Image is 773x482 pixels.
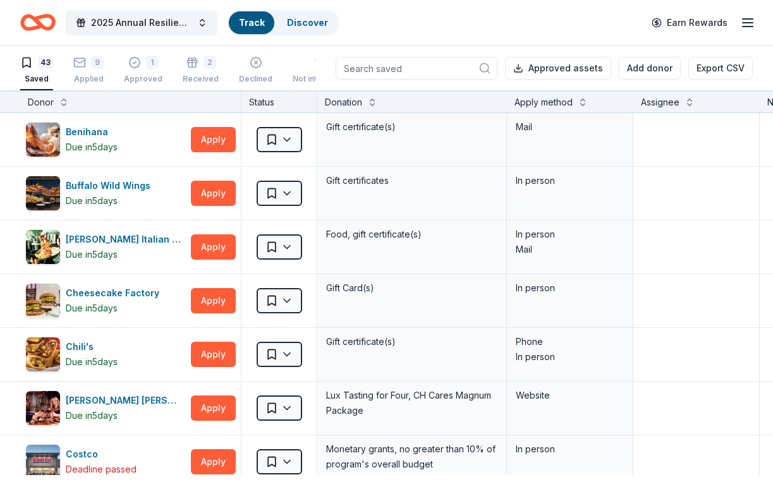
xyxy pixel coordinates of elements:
[516,242,624,257] div: Mail
[66,339,118,354] div: Chili's
[66,140,118,155] div: Due in 5 days
[26,445,60,479] img: Image for Costco
[191,181,236,206] button: Apply
[516,349,624,365] div: In person
[20,74,53,84] div: Saved
[641,95,679,110] div: Assignee
[66,408,118,423] div: Due in 5 days
[66,247,118,262] div: Due in 5 days
[124,51,162,90] button: 1Approved
[25,444,186,479] button: Image for CostcoCostcoDeadline passed
[66,232,186,247] div: [PERSON_NAME] Italian Grill
[241,90,317,112] div: Status
[26,176,60,210] img: Image for Buffalo Wild Wings
[73,51,104,90] button: 9Applied
[20,51,53,90] button: 43Saved
[514,95,573,110] div: Apply method
[26,123,60,157] img: Image for Benihana
[619,57,681,80] button: Add donor
[20,8,56,37] a: Home
[183,74,219,84] div: Received
[325,279,499,297] div: Gift Card(s)
[191,127,236,152] button: Apply
[66,354,118,370] div: Due in 5 days
[516,119,624,135] div: Mail
[287,17,328,28] a: Discover
[293,74,347,84] div: Not interested
[66,393,186,408] div: [PERSON_NAME] [PERSON_NAME] Winery and Restaurants
[26,391,60,425] img: Image for Cooper's Hawk Winery and Restaurants
[204,56,216,69] div: 2
[183,51,219,90] button: 2Received
[66,10,217,35] button: 2025 Annual Resilience Celebration
[644,11,735,34] a: Earn Rewards
[25,176,186,211] button: Image for Buffalo Wild WingsBuffalo Wild WingsDue in5days
[516,388,624,403] div: Website
[66,193,118,208] div: Due in 5 days
[516,173,624,188] div: In person
[191,395,236,421] button: Apply
[26,337,60,371] img: Image for Chili's
[325,172,499,190] div: Gift certificates
[66,178,155,193] div: Buffalo Wild Wings
[239,51,272,90] button: Declined
[293,51,347,90] button: Not interested
[516,227,624,242] div: In person
[325,95,362,110] div: Donation
[66,447,137,462] div: Costco
[191,342,236,367] button: Apply
[38,56,53,69] div: 43
[516,442,624,457] div: In person
[91,56,104,69] div: 9
[516,280,624,296] div: In person
[191,234,236,260] button: Apply
[66,124,118,140] div: Benihana
[228,10,339,35] button: TrackDiscover
[25,229,186,265] button: Image for Carrabba's Italian Grill[PERSON_NAME] Italian GrillDue in5days
[325,118,499,136] div: Gift certificate(s)
[516,334,624,349] div: Phone
[26,230,60,264] img: Image for Carrabba's Italian Grill
[239,74,272,84] div: Declined
[25,390,186,426] button: Image for Cooper's Hawk Winery and Restaurants[PERSON_NAME] [PERSON_NAME] Winery and RestaurantsD...
[25,122,186,157] button: Image for BenihanaBenihanaDue in5days
[688,57,753,80] button: Export CSV
[25,283,186,318] button: Image for Cheesecake FactoryCheesecake FactoryDue in5days
[239,17,264,28] a: Track
[66,301,118,316] div: Due in 5 days
[191,449,236,474] button: Apply
[325,333,499,351] div: Gift certificate(s)
[325,387,499,419] div: Lux Tasting for Four, CH Cares Magnum Package
[124,74,162,84] div: Approved
[25,337,186,372] button: Image for Chili'sChili'sDue in5days
[91,15,192,30] span: 2025 Annual Resilience Celebration
[325,226,499,243] div: Food, gift certificate(s)
[66,286,164,301] div: Cheesecake Factory
[73,74,104,84] div: Applied
[505,57,611,80] button: Approved assets
[28,95,54,110] div: Donor
[26,284,60,318] img: Image for Cheesecake Factory
[325,440,499,473] div: Monetary grants, no greater than 10% of program's overall budget
[66,462,137,477] div: Deadline passed
[146,56,159,69] div: 1
[336,57,497,80] input: Search saved
[191,288,236,313] button: Apply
